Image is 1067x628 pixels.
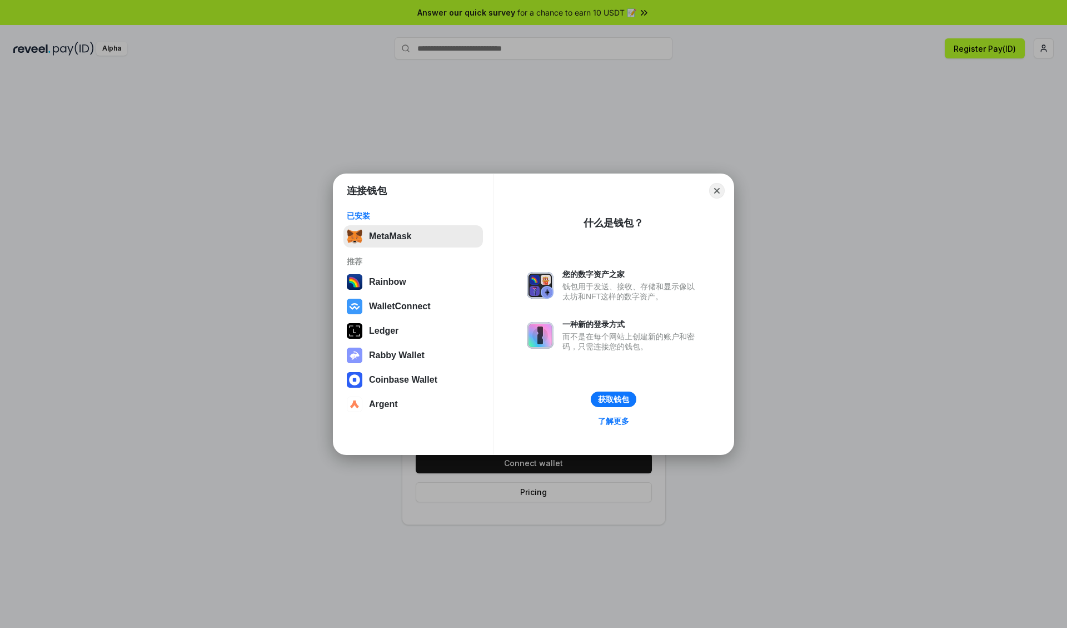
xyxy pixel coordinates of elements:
[584,216,644,230] div: 什么是钱包？
[347,348,362,363] img: svg+xml,%3Csvg%20xmlns%3D%22http%3A%2F%2Fwww.w3.org%2F2000%2Fsvg%22%20fill%3D%22none%22%20viewBox...
[598,416,629,426] div: 了解更多
[343,369,483,391] button: Coinbase Wallet
[369,350,425,360] div: Rabby Wallet
[562,281,700,301] div: 钱包用于发送、接收、存储和显示像以太坊和NFT这样的数字资产。
[562,332,700,352] div: 而不是在每个网站上创建新的账户和密码，只需连接您的钱包。
[598,394,629,404] div: 获取钱包
[562,269,700,279] div: 您的数字资产之家
[709,183,725,199] button: Close
[591,414,636,428] a: 了解更多
[347,372,362,388] img: svg+xml,%3Csvg%20width%3D%2228%22%20height%3D%2228%22%20viewBox%3D%220%200%2028%2028%22%20fill%3D...
[343,225,483,248] button: MetaMask
[343,393,483,416] button: Argent
[527,322,554,349] img: svg+xml,%3Csvg%20xmlns%3D%22http%3A%2F%2Fwww.w3.org%2F2000%2Fsvg%22%20fill%3D%22none%22%20viewBox...
[369,375,437,385] div: Coinbase Wallet
[347,397,362,412] img: svg+xml,%3Csvg%20width%3D%2228%22%20height%3D%2228%22%20viewBox%3D%220%200%2028%2028%22%20fill%3D...
[347,274,362,290] img: svg+xml,%3Csvg%20width%3D%22120%22%20height%3D%22120%22%20viewBox%3D%220%200%20120%20120%22%20fil...
[347,256,480,266] div: 推荐
[347,211,480,221] div: 已安装
[343,344,483,367] button: Rabby Wallet
[347,299,362,314] img: svg+xml,%3Csvg%20width%3D%2228%22%20height%3D%2228%22%20viewBox%3D%220%200%2028%2028%22%20fill%3D...
[369,231,411,241] div: MetaMask
[369,301,431,311] div: WalletConnect
[591,392,636,407] button: 获取钱包
[527,272,554,299] img: svg+xml,%3Csvg%20xmlns%3D%22http%3A%2F%2Fwww.w3.org%2F2000%2Fsvg%22%20fill%3D%22none%22%20viewBox...
[347,229,362,244] img: svg+xml,%3Csvg%20fill%3D%22none%22%20height%3D%2233%22%20viewBox%3D%220%200%2035%2033%22%20width%...
[347,323,362,339] img: svg+xml,%3Csvg%20xmlns%3D%22http%3A%2F%2Fwww.w3.org%2F2000%2Fsvg%22%20width%3D%2228%22%20height%3...
[562,319,700,329] div: 一种新的登录方式
[369,326,398,336] div: Ledger
[343,320,483,342] button: Ledger
[347,184,387,197] h1: 连接钱包
[343,295,483,318] button: WalletConnect
[369,277,406,287] div: Rainbow
[343,271,483,293] button: Rainbow
[369,399,398,409] div: Argent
